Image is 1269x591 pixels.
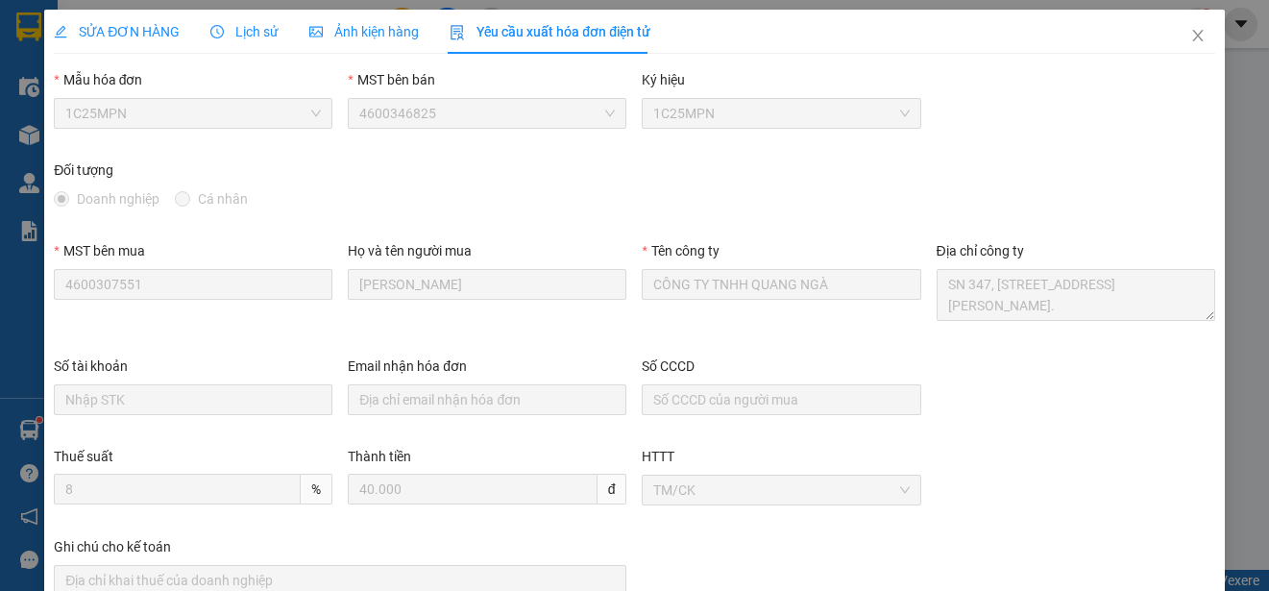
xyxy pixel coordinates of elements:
[348,358,467,374] label: Email nhận hóa đơn
[54,72,142,87] label: Mẫu hóa đơn
[348,243,472,259] label: Họ và tên người mua
[359,99,615,128] span: 4600346825
[54,358,128,374] label: Số tài khoản
[642,358,695,374] label: Số CCCD
[1190,28,1206,43] span: close
[190,188,256,209] span: Cá nhân
[309,25,323,38] span: picture
[450,25,465,40] img: icon
[348,384,626,415] input: Email nhận hóa đơn
[54,474,301,505] input: Thuế suất
[301,474,332,505] span: %
[54,162,113,178] label: Đối tượng
[1171,10,1225,63] button: Close
[54,243,144,259] label: MST bên mua
[65,99,321,128] span: 1C25MPN
[598,474,627,505] span: đ
[69,188,167,209] span: Doanh nghiệp
[54,269,332,300] input: MST bên mua
[309,24,419,39] span: Ảnh kiện hàng
[642,384,920,415] input: Số CCCD
[653,99,909,128] span: 1C25MPN
[348,449,411,464] label: Thành tiền
[642,449,674,464] label: HTTT
[642,72,685,87] label: Ký hiệu
[450,24,650,39] span: Yêu cầu xuất hóa đơn điện tử
[54,25,67,38] span: edit
[54,384,332,415] input: Số tài khoản
[54,24,180,39] span: SỬA ĐƠN HÀNG
[642,243,719,259] label: Tên công ty
[54,449,113,464] label: Thuế suất
[642,269,920,300] input: Tên công ty
[937,243,1024,259] label: Địa chỉ công ty
[54,539,171,554] label: Ghi chú cho kế toán
[653,476,909,505] span: TM/CK
[937,269,1215,321] textarea: Địa chỉ công ty
[348,269,626,300] input: Họ và tên người mua
[210,24,279,39] span: Lịch sử
[210,25,224,38] span: clock-circle
[348,72,434,87] label: MST bên bán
